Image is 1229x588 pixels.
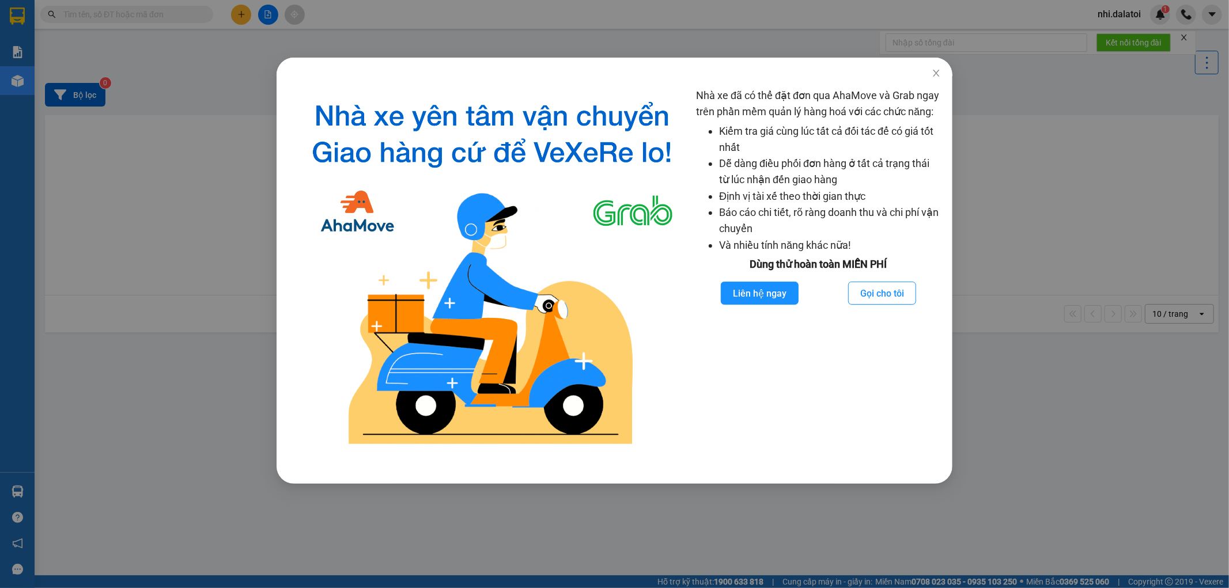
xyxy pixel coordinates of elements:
[719,188,941,204] li: Định vị tài xế theo thời gian thực
[719,155,941,188] li: Dễ dàng điều phối đơn hàng ở tất cả trạng thái từ lúc nhận đến giao hàng
[932,69,941,78] span: close
[719,123,941,156] li: Kiểm tra giá cùng lúc tất cả đối tác để có giá tốt nhất
[848,282,916,305] button: Gọi cho tôi
[721,282,799,305] button: Liên hệ ngay
[920,58,952,90] button: Close
[696,256,941,272] div: Dùng thử hoàn toàn MIỄN PHÍ
[719,204,941,237] li: Báo cáo chi tiết, rõ ràng doanh thu và chi phí vận chuyển
[860,286,904,301] span: Gọi cho tôi
[696,88,941,455] div: Nhà xe đã có thể đặt đơn qua AhaMove và Grab ngay trên phần mềm quản lý hàng hoá với các chức năng:
[297,88,687,455] img: logo
[733,286,786,301] span: Liên hệ ngay
[719,237,941,253] li: Và nhiều tính năng khác nữa!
